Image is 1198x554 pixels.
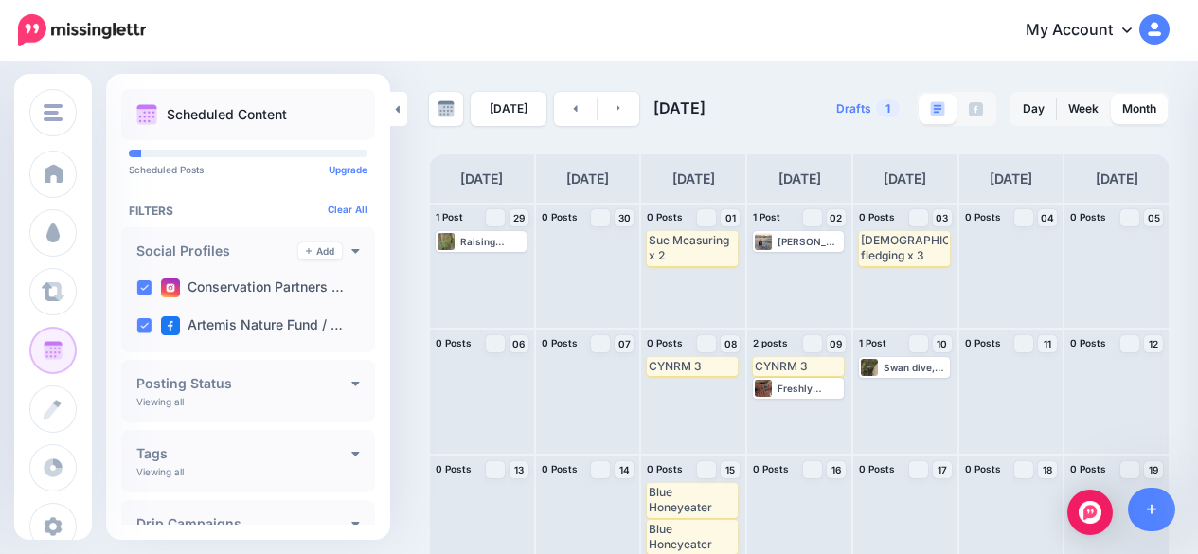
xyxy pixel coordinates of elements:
[460,168,503,190] h4: [DATE]
[1149,465,1158,474] span: 19
[1011,94,1056,124] a: Day
[619,465,630,474] span: 14
[329,164,367,175] a: Upgrade
[884,168,926,190] h4: [DATE]
[649,522,736,553] div: Blue Honeyeater
[1067,490,1113,535] div: Open Intercom Messenger
[136,517,351,530] h4: Drip Campaigns
[136,396,184,407] p: Viewing all
[510,461,528,478] a: 13
[755,359,842,374] div: CYNRM 3
[937,339,947,348] span: 10
[618,339,631,348] span: 07
[129,165,367,174] p: Scheduled Posts
[647,337,683,348] span: 0 Posts
[825,92,911,126] a: Drafts1
[647,463,683,474] span: 0 Posts
[161,316,343,335] label: Artemis Nature Fund / …
[1144,461,1163,478] a: 19
[512,339,525,348] span: 06
[1070,463,1106,474] span: 0 Posts
[859,211,895,223] span: 0 Posts
[129,204,367,218] h4: Filters
[542,211,578,223] span: 0 Posts
[1144,335,1163,352] a: 12
[1057,94,1110,124] a: Week
[859,463,895,474] span: 0 Posts
[1041,213,1054,223] span: 04
[830,339,842,348] span: 09
[615,335,634,352] a: 07
[778,168,821,190] h4: [DATE]
[933,209,952,226] a: 03
[566,168,609,190] h4: [DATE]
[615,209,634,226] a: 30
[136,466,184,477] p: Viewing all
[438,100,455,117] img: calendar-grey-darker.png
[653,98,706,117] span: [DATE]
[1043,465,1052,474] span: 18
[161,278,344,297] label: Conservation Partners …
[298,242,342,259] a: Add
[753,337,788,348] span: 2 posts
[1148,213,1160,223] span: 05
[161,316,180,335] img: facebook-square.png
[136,244,298,258] h4: Social Profiles
[933,461,952,478] a: 17
[725,465,735,474] span: 15
[721,335,740,352] a: 08
[876,99,900,117] span: 1
[647,211,683,223] span: 0 Posts
[965,211,1001,223] span: 0 Posts
[436,463,472,474] span: 0 Posts
[965,337,1001,348] span: 0 Posts
[778,383,842,394] div: Freshly deployed and ready to listen — this recorder is now part of our expanding search for one ...
[18,14,146,46] img: Missinglettr
[724,339,737,348] span: 08
[836,103,871,115] span: Drafts
[1038,335,1057,352] a: 11
[510,209,528,226] a: 29
[936,213,948,223] span: 03
[649,485,736,516] div: Blue Honeyeater
[649,233,736,264] div: Sue Measuring x 2
[471,92,546,126] a: [DATE]
[510,335,528,352] a: 06
[1111,94,1168,124] a: Month
[328,204,367,215] a: Clear All
[542,463,578,474] span: 0 Posts
[1038,461,1057,478] a: 18
[827,335,846,352] a: 09
[990,168,1032,190] h4: [DATE]
[1007,8,1170,54] a: My Account
[861,233,948,264] div: [DEMOGRAPHIC_DATA] fledging x 3
[778,236,842,247] div: [PERSON_NAME] with one of the newly purchased sound recorders, funded by the generous support of ...
[965,463,1001,474] span: 0 Posts
[831,465,841,474] span: 16
[859,337,886,348] span: 1 Post
[753,463,789,474] span: 0 Posts
[618,213,631,223] span: 30
[830,213,842,223] span: 02
[827,461,846,478] a: 16
[514,465,524,474] span: 13
[136,377,351,390] h4: Posting Status
[725,213,736,223] span: 01
[136,104,157,125] img: calendar.png
[933,335,952,352] a: 10
[884,362,948,373] div: Swan dive, parrot-style. The [DEMOGRAPHIC_DATA] launches from the top of the termite mound in a s...
[969,102,983,116] img: facebook-grey-square.png
[721,461,740,478] a: 15
[436,211,463,223] span: 1 Post
[436,337,472,348] span: 0 Posts
[753,211,780,223] span: 1 Post
[136,447,351,460] h4: Tags
[1044,339,1051,348] span: 11
[513,213,525,223] span: 29
[938,465,947,474] span: 17
[1149,339,1158,348] span: 12
[721,209,740,226] a: 01
[167,108,287,121] p: Scheduled Content
[1070,337,1106,348] span: 0 Posts
[649,359,736,374] div: CYNRM 3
